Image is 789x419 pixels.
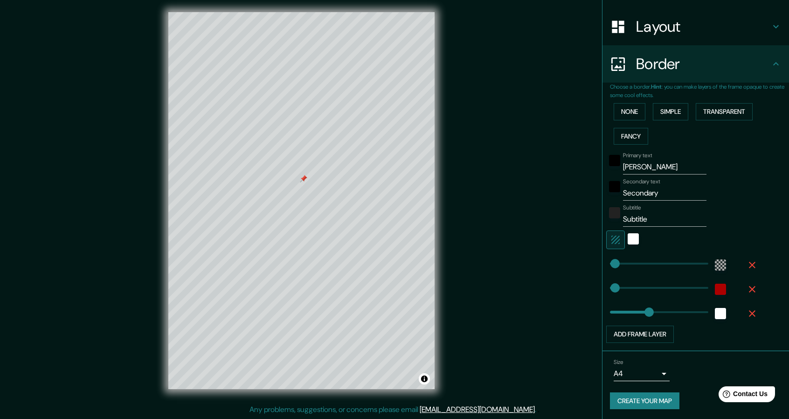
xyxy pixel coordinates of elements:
[614,366,670,381] div: A4
[636,17,770,36] h4: Layout
[651,83,662,91] b: Hint
[623,178,660,186] label: Secondary text
[536,404,538,415] div: .
[609,155,620,166] button: black
[715,259,726,271] button: color-55555544
[715,308,726,319] button: white
[623,204,641,212] label: Subtitle
[614,128,648,145] button: Fancy
[706,383,779,409] iframe: Help widget launcher
[614,103,645,120] button: None
[610,392,679,410] button: Create your map
[623,152,652,160] label: Primary text
[602,45,789,83] div: Border
[609,207,620,218] button: color-222222
[602,8,789,45] div: Layout
[628,233,639,244] button: white
[636,55,770,73] h4: Border
[610,83,789,99] p: Choose a border. : you can make layers of the frame opaque to create some cool effects.
[419,373,430,384] button: Toggle attribution
[653,103,688,120] button: Simple
[420,405,535,414] a: [EMAIL_ADDRESS][DOMAIN_NAME]
[696,103,753,120] button: Transparent
[609,181,620,192] button: black
[715,284,726,295] button: color-AC0000
[614,358,623,366] label: Size
[606,326,674,343] button: Add frame layer
[249,404,536,415] p: Any problems, suggestions, or concerns please email .
[538,404,540,415] div: .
